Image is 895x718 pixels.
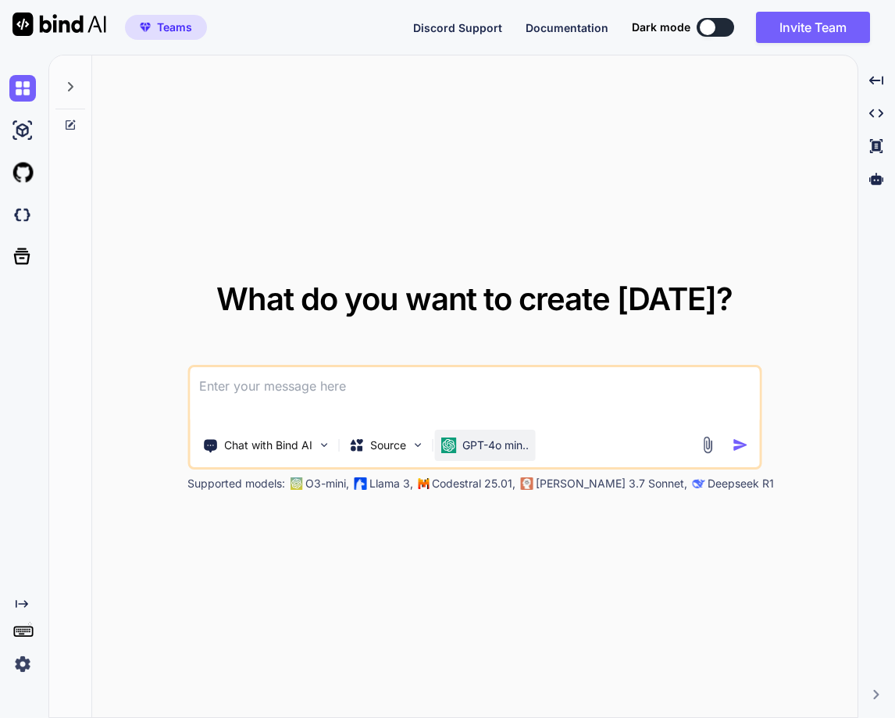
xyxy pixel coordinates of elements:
span: Dark mode [632,20,690,35]
img: Bind AI [12,13,106,36]
img: settings [9,651,36,677]
img: Pick Models [411,438,424,452]
button: Documentation [526,20,608,36]
button: Discord Support [413,20,502,36]
img: Llama2 [354,477,366,490]
img: ai-studio [9,117,36,144]
p: Supported models: [187,476,285,491]
p: O3-mini, [305,476,349,491]
img: GPT-4o mini [440,438,456,453]
p: Deepseek R1 [708,476,774,491]
img: attachment [698,436,716,454]
p: GPT-4o min.. [462,438,529,453]
p: Llama 3, [369,476,413,491]
p: Codestral 25.01, [432,476,515,491]
p: Source [370,438,406,453]
img: Mistral-AI [418,478,429,489]
button: premiumTeams [125,15,207,40]
span: Discord Support [413,21,502,34]
img: claude [520,477,533,490]
img: chat [9,75,36,102]
span: Teams [157,20,192,35]
img: icon [732,437,748,453]
img: GPT-4 [290,477,302,490]
span: Documentation [526,21,608,34]
img: darkCloudIdeIcon [9,202,36,228]
img: claude [692,477,704,490]
img: premium [140,23,151,32]
span: What do you want to create [DATE]? [216,280,733,318]
p: [PERSON_NAME] 3.7 Sonnet, [536,476,687,491]
button: Invite Team [756,12,870,43]
img: Pick Tools [317,438,330,452]
img: githubLight [9,159,36,186]
p: Chat with Bind AI [224,438,312,453]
